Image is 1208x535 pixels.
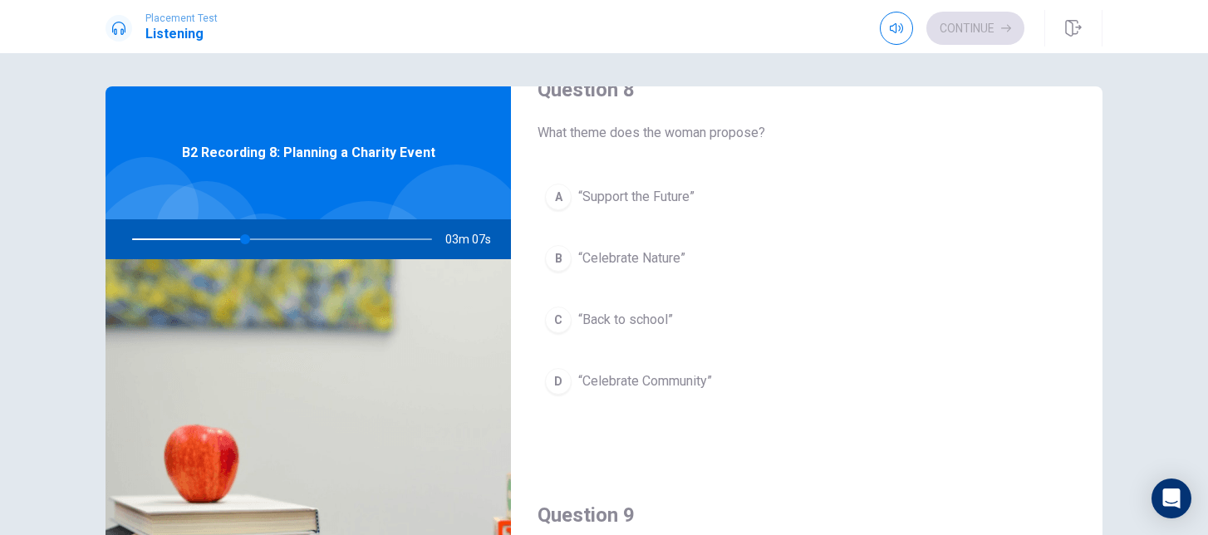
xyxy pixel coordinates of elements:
[578,248,685,268] span: “Celebrate Nature”
[538,299,1076,341] button: C“Back to school”
[445,219,504,259] span: 03m 07s
[182,143,435,163] span: B2 Recording 8: Planning a Charity Event
[578,371,712,391] span: “Celebrate Community”
[1152,479,1191,518] div: Open Intercom Messenger
[545,245,572,272] div: B
[578,187,695,207] span: “Support the Future”
[545,307,572,333] div: C
[538,176,1076,218] button: A“Support the Future”
[538,123,1076,143] span: What theme does the woman propose?
[145,12,218,24] span: Placement Test
[578,310,673,330] span: “Back to school”
[538,76,1076,103] h4: Question 8
[538,361,1076,402] button: D“Celebrate Community”
[145,24,218,44] h1: Listening
[545,184,572,210] div: A
[545,368,572,395] div: D
[538,238,1076,279] button: B“Celebrate Nature”
[538,502,1076,528] h4: Question 9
